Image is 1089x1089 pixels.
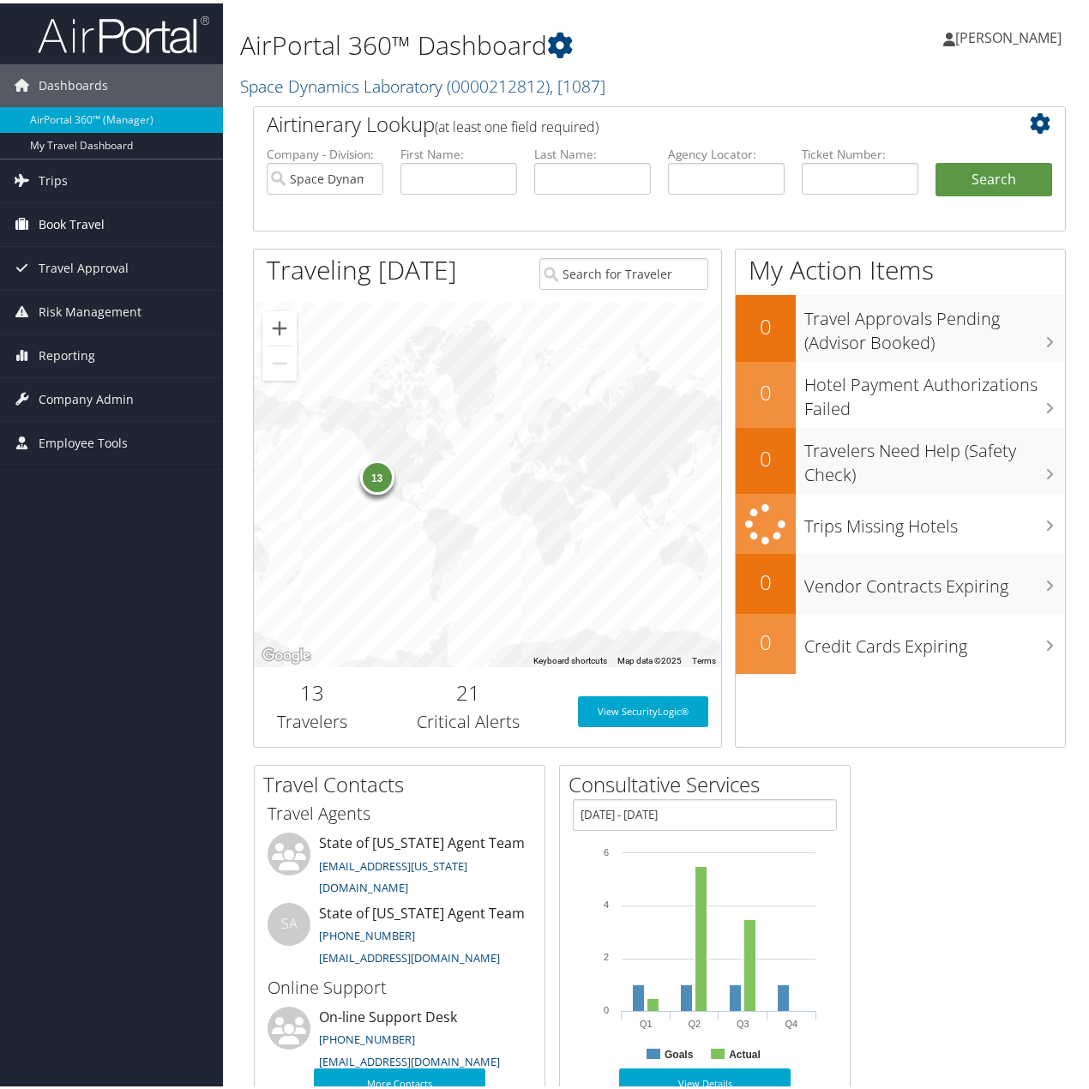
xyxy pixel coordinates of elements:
a: [PHONE_NUMBER] [319,924,415,940]
li: State of [US_STATE] Agent Team [259,829,540,899]
a: 0Hotel Payment Authorizations Failed [736,358,1065,424]
span: Company Admin [39,375,134,418]
h3: Travel Approvals Pending (Advisor Booked) [804,295,1065,352]
span: Map data ©2025 [617,653,682,662]
a: View SecurityLogic® [578,693,708,724]
h1: My Action Items [736,249,1065,285]
h1: Traveling [DATE] [267,249,457,285]
h3: Travelers Need Help (Safety Check) [804,427,1065,484]
span: Travel Approval [39,244,129,286]
h2: Consultative Services [569,767,850,796]
h3: Trips Missing Hotels [804,502,1065,535]
h2: 0 [736,309,796,338]
span: Employee Tools [39,418,128,461]
span: Trips [39,156,68,199]
text: Q2 [688,1015,701,1026]
a: [PHONE_NUMBER] [319,1028,415,1044]
a: [PERSON_NAME] [943,9,1079,60]
a: [EMAIL_ADDRESS][DOMAIN_NAME] [319,947,500,962]
img: airportal-logo.png [38,11,209,51]
label: Company - Division: [267,142,383,159]
li: On-line Support Desk [259,1003,540,1074]
a: Trips Missing Hotels [736,490,1065,551]
text: Actual [729,1045,761,1057]
span: Dashboards [39,61,108,104]
img: Google [258,641,315,664]
h2: 0 [736,441,796,470]
h3: Travelers [267,707,358,731]
a: Terms (opens in new tab) [692,653,716,662]
div: 13 [360,456,394,490]
tspan: 6 [604,844,609,854]
div: SA [268,899,310,942]
a: Open this area in Google Maps (opens a new window) [258,641,315,664]
h1: AirPortal 360™ Dashboard [240,24,799,60]
a: 0Travel Approvals Pending (Advisor Booked) [736,292,1065,358]
label: Ticket Number: [802,142,918,159]
a: 0Vendor Contracts Expiring [736,551,1065,611]
tspan: 4 [604,896,609,906]
a: 0Credit Cards Expiring [736,611,1065,671]
label: Last Name: [534,142,651,159]
button: Zoom out [262,343,297,377]
h2: 0 [736,624,796,653]
a: [EMAIL_ADDRESS][DOMAIN_NAME] [319,1050,500,1066]
span: Reporting [39,331,95,374]
button: Zoom in [262,308,297,342]
h2: Travel Contacts [263,767,544,796]
input: Search for Traveler [539,255,708,286]
a: Space Dynamics Laboratory [240,71,605,94]
tspan: 2 [604,948,609,959]
h3: Critical Alerts [383,707,552,731]
text: Q1 [640,1015,653,1026]
li: State of [US_STATE] Agent Team [259,899,540,970]
h3: Credit Cards Expiring [804,623,1065,655]
h2: 13 [267,675,358,704]
label: Agency Locator: [668,142,785,159]
span: Book Travel [39,200,105,243]
text: Q3 [737,1015,749,1026]
tspan: 0 [604,1002,609,1012]
span: (at least one field required) [435,114,599,133]
text: Goals [665,1045,694,1057]
span: ( 0000212812 ) [447,71,550,94]
button: Search [936,159,1052,194]
h2: 21 [383,675,552,704]
span: Risk Management [39,287,141,330]
h3: Online Support [268,972,532,996]
label: First Name: [400,142,517,159]
span: [PERSON_NAME] [955,25,1062,44]
h2: 0 [736,564,796,593]
h2: 0 [736,375,796,404]
h3: Travel Agents [268,798,532,822]
h3: Hotel Payment Authorizations Failed [804,361,1065,418]
text: Q4 [785,1015,797,1026]
span: , [ 1087 ] [550,71,605,94]
a: 0Travelers Need Help (Safety Check) [736,424,1065,490]
a: [EMAIL_ADDRESS][US_STATE][DOMAIN_NAME] [319,855,467,893]
button: Keyboard shortcuts [533,652,607,664]
h3: Vendor Contracts Expiring [804,563,1065,595]
h2: Airtinerary Lookup [267,106,984,135]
